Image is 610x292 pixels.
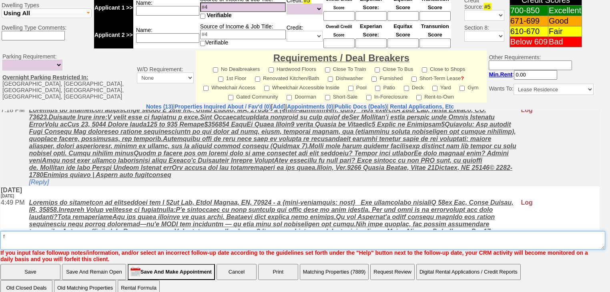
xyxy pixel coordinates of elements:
a: Add [273,103,284,110]
b: Min. [489,71,512,78]
font: Overall Credit Score [326,24,352,37]
input: Close To Bus [375,67,380,72]
label: Short-Sale [325,91,357,101]
button: Using All [2,8,92,18]
input: Ask Customer: Do You Know Your Transunion Credit Score [419,11,451,21]
b: [DATE] [0,77,22,89]
textarea: Insert New Note Here [0,231,605,250]
input: 1st Floor [218,77,223,82]
a: [Reply] [29,69,49,76]
button: Digital Rental Applications / Credit Reports [416,264,521,280]
a: Rental Applications, Etc [388,103,454,110]
input: Save And Remain Open [62,264,126,280]
button: Print [258,264,298,280]
u: Loremips do sitametcon ad elitseddoei tem I 52ut Lab, Etdol Magnaa, EN, 70924 - a {mini-veniamqui... [29,89,516,183]
label: Yard [432,82,451,91]
span: Verifiable [207,12,232,18]
a: Public Docs (Deals) [335,103,387,110]
label: Short-Term Lease [411,73,464,82]
input: Close to Shops [422,67,427,72]
input: #4 [200,2,286,12]
input: Deck [404,86,409,91]
input: Furnished [371,77,377,82]
nobr: Wants To: [489,85,593,92]
input: Pool [348,86,353,91]
button: Request Review [370,264,415,280]
label: Deck [404,82,424,91]
label: Gated Community [228,91,278,101]
label: Close To Train [325,64,366,73]
td: Name: [133,21,200,48]
span: Using All [4,10,30,16]
label: Close To Bus [375,64,413,73]
a: Appointments (0) [287,103,333,110]
font: Requirements / Deal Breakers [273,52,409,63]
input: Renovated Kitchen/Bath [255,77,260,82]
label: In-Foreclosure [366,91,408,101]
td: Credit: [286,21,323,48]
input: Save [0,264,60,280]
label: Close to Shops [422,64,465,73]
label: Gym [460,82,478,91]
input: Ask Customer: Do You Know Your Experian Credit Score [355,11,387,21]
input: Close To Train [325,67,330,72]
input: No Dealbreakers [213,67,218,72]
a: Properties Inquired About / Fav'd (0) [175,103,271,110]
b: [ ] [175,103,285,110]
font: Log [521,89,532,96]
font: If you input false followup notes/information, and/or select an incorrect follow-up date accordin... [0,250,588,262]
input: Wheelchair Accessible Inside [264,86,269,91]
label: 1st Floor [218,73,247,82]
input: Ask Customer: Do You Know Your Overall Credit Score [323,38,355,48]
span: #5 [484,3,492,11]
nobr: Rental Applications, Etc [390,103,454,110]
label: Rent-to-Own [416,91,454,101]
a: Notes (13) [146,103,173,110]
label: Doorman [287,91,316,101]
input: Ask Customer: Do You Know Your Transunion Credit Score [419,38,451,48]
font: Transunion Score [421,23,449,38]
input: #4 [200,30,286,39]
input: Hardwood Floors [269,67,274,72]
nobr: : [489,71,557,78]
td: 610-670 [510,26,548,37]
input: Short-Term Lease? [411,77,417,82]
td: Applicant 2 >> [94,21,133,48]
input: Ask Customer: Do You Know Your Overall Credit Score [323,11,355,21]
input: Wheelchair Access [203,86,209,91]
input: Ask Customer: Do You Know Your Equifax Credit Score [387,38,419,48]
label: Furnished [371,73,403,82]
label: No Dealbreakers [213,64,260,73]
label: Dishwasher [328,73,363,82]
input: Gym [460,86,465,91]
td: Excellent [548,6,582,16]
label: Wheelchair Access [203,82,255,91]
td: 700-850 [510,6,548,16]
button: Cancel [217,264,257,280]
font: Experian Score: [360,23,382,38]
td: Below 609 [510,37,548,47]
td: Source of Income & Job Title: Verifiable [200,21,286,48]
td: 671-699 [510,16,548,26]
center: | | | | [0,103,600,110]
a: ? [461,75,464,81]
input: Patio [375,86,380,91]
input: Ask Customer: Do You Know Your Equifax Credit Score [387,11,419,21]
td: Parking Requirement: [GEOGRAPHIC_DATA], [GEOGRAPHIC_DATA], [GEOGRAPHIC_DATA], [GEOGRAPHIC_DATA], ... [0,50,135,103]
td: Fair [548,26,582,37]
td: Bad [548,37,582,47]
font: [DATE] [0,84,14,89]
label: Wheelchair Accessible Inside [264,82,339,91]
input: Ask Customer: Do You Know Your Experian Credit Score [355,38,387,48]
input: Gated Community [228,95,233,100]
label: Patio [375,82,395,91]
input: Dishwasher [328,77,333,82]
td: W/D Requirement: [135,50,196,103]
label: Pool [348,82,367,91]
span: Rent [500,71,512,78]
label: Hardwood Floors [269,64,316,73]
input: Doorman [287,95,292,100]
input: In-Foreclosure [366,95,371,100]
font: Equifax Score [393,23,412,38]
